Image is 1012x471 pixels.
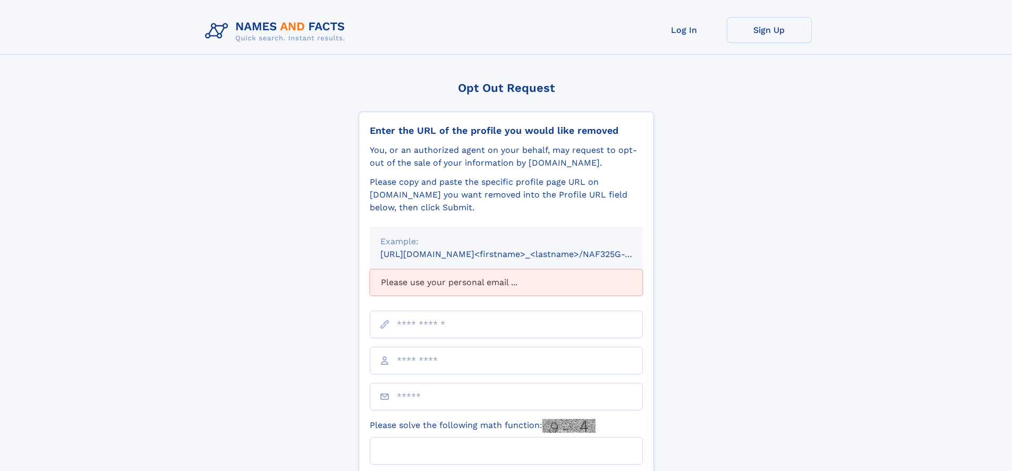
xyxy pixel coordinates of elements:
label: Please solve the following math function: [370,419,596,433]
div: Enter the URL of the profile you would like removed [370,125,643,136]
a: Sign Up [727,17,812,43]
div: Example: [380,235,632,248]
div: You, or an authorized agent on your behalf, may request to opt-out of the sale of your informatio... [370,144,643,169]
div: Opt Out Request [359,81,654,95]
div: Please use your personal email ... [370,269,643,296]
div: Please copy and paste the specific profile page URL on [DOMAIN_NAME] you want removed into the Pr... [370,176,643,214]
img: Logo Names and Facts [201,17,354,46]
small: [URL][DOMAIN_NAME]<firstname>_<lastname>/NAF325G-xxxxxxxx [380,249,663,259]
a: Log In [642,17,727,43]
